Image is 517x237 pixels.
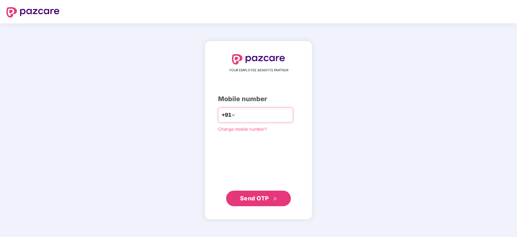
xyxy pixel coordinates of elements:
[229,68,288,73] span: YOUR EMPLOYEE BENEFITS PARTNER
[232,54,285,65] img: logo
[231,113,235,117] span: down
[240,195,269,202] span: Send OTP
[6,7,60,18] img: logo
[273,197,277,201] span: double-right
[226,191,291,206] button: Send OTPdouble-right
[218,94,299,104] div: Mobile number
[222,111,231,119] span: +91
[218,126,267,132] a: Change mobile number?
